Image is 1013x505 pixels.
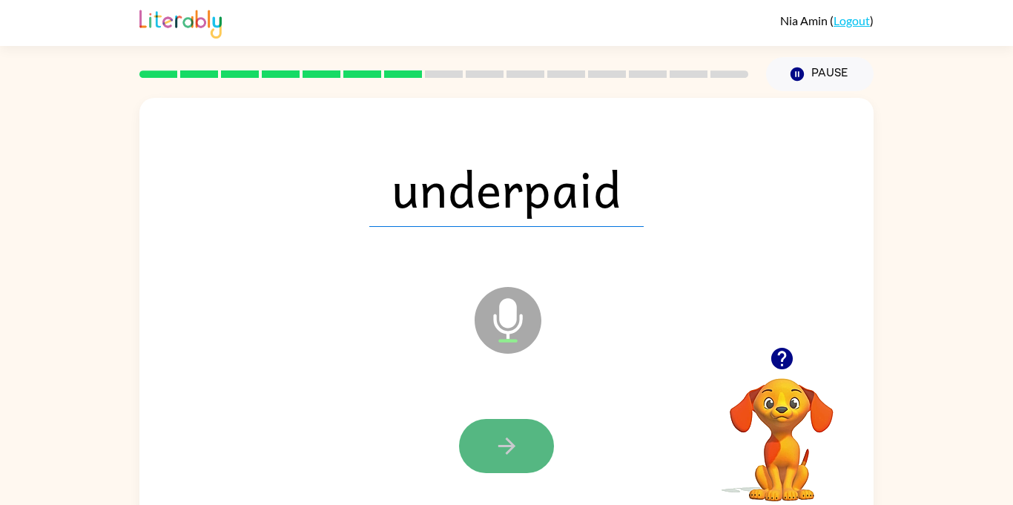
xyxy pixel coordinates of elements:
[139,6,222,39] img: Literably
[707,355,856,504] video: Your browser must support playing .mp4 files to use Literably. Please try using another browser.
[834,13,870,27] a: Logout
[766,57,874,91] button: Pause
[369,150,644,227] span: underpaid
[780,13,830,27] span: Nia Amin
[780,13,874,27] div: ( )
